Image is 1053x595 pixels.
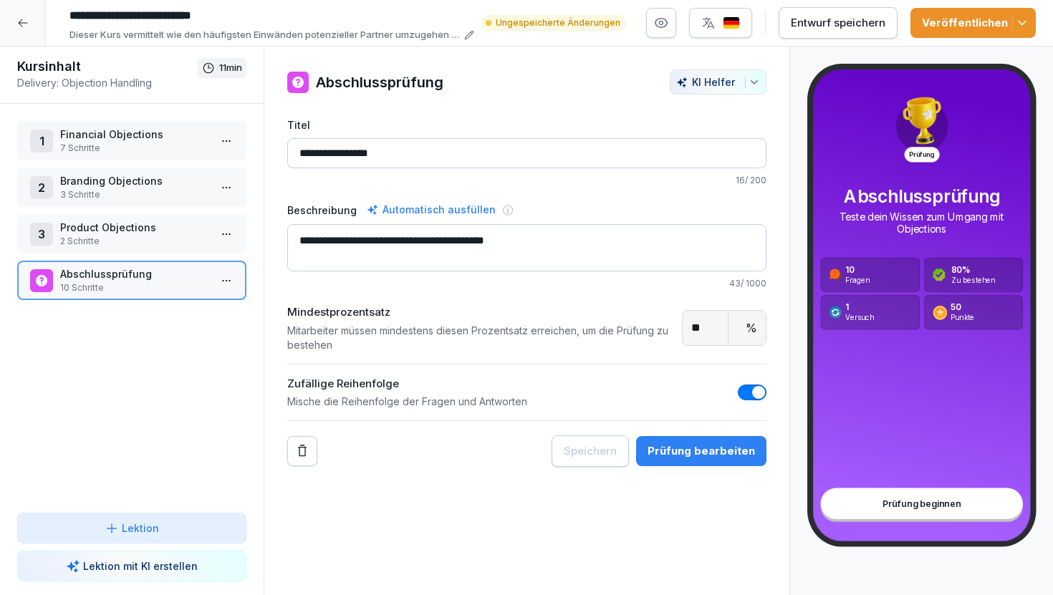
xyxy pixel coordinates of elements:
img: assessment_attempt.svg [829,306,842,319]
img: assessment_question.svg [829,268,842,281]
button: Speichern [552,435,629,467]
img: de.svg [723,16,740,30]
p: 7 Schritte [60,142,209,155]
p: Mindestprozentsatz [287,304,675,321]
button: Prüfung bearbeiten [636,436,766,466]
input: Passing Score [683,311,729,345]
div: 3Product Objections2 Schritte [17,214,246,253]
p: 2 Schritte [60,235,209,248]
img: assessment_coin.svg [932,305,947,320]
p: Mische die Reihenfolge der Fragen und Antworten [287,395,527,409]
div: Veröffentlichen [922,15,1024,31]
button: Lektion mit KI erstellen [17,551,246,581]
div: KI Helfer [676,76,760,88]
p: 1 [845,302,874,312]
p: 3 Schritte [60,188,209,201]
div: Entwurf speichern [791,15,885,31]
div: 1Financial Objections7 Schritte [17,121,246,160]
button: KI Helfer [670,69,766,95]
p: 16 / 200 [287,174,766,187]
p: Financial Objections [60,127,209,142]
div: Prüfung beginnen [820,488,1022,519]
div: 1 [30,130,53,153]
p: Product Objections [60,220,209,235]
img: trophy.png [894,93,949,148]
p: Ungespeicherte Änderungen [496,16,620,29]
p: 10 Schritte [60,281,209,294]
p: 10 [845,265,870,275]
div: % [729,311,774,345]
label: Beschreibung [287,203,357,218]
p: Lektion mit KI erstellen [83,558,198,574]
div: Speichern [564,443,617,459]
p: Teste dein Wissen zum Umgang mit Objections [820,211,1022,236]
img: assessment_check.svg [932,268,946,281]
p: 80 % [951,265,995,275]
p: Fragen [845,275,870,285]
button: Remove [287,436,317,466]
label: Titel [287,117,766,132]
p: Zufällige Reihenfolge [287,376,527,392]
p: 43 / 1000 [287,277,766,290]
p: Branding Objections [60,173,209,188]
div: Automatisch ausfüllen [364,201,499,218]
p: Abschlussprüfung [60,266,209,281]
h1: Abschlussprüfung [316,72,443,93]
div: Prüfung bearbeiten [648,443,755,459]
p: Punkte [950,312,973,322]
div: Abschlussprüfung10 Schritte [17,261,246,300]
div: 2Branding Objections3 Schritte [17,168,246,207]
p: Delivery: Objection Handling [17,75,198,90]
button: Lektion [17,513,246,543]
button: Veröffentlichen [910,8,1036,38]
p: Lektion [122,521,159,536]
h1: Kursinhalt [17,58,198,75]
button: Entwurf speichern [779,7,898,39]
div: 3 [30,223,53,246]
div: 2 [30,176,53,199]
p: Prüfung [903,147,939,163]
p: Versuch [845,312,874,322]
p: Abschlussprüfung [820,187,1022,207]
p: 11 min [219,61,242,75]
p: Dieser Kurs vermittelt wie den häufigsten Einwänden potenzieller Partner umzugehen und diese erfo... [69,28,460,42]
p: Mitarbeiter müssen mindestens diesen Prozentsatz erreichen, um die Prüfung zu bestehen [287,324,675,352]
p: 50 [950,302,973,312]
p: Zu bestehen [951,275,995,285]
